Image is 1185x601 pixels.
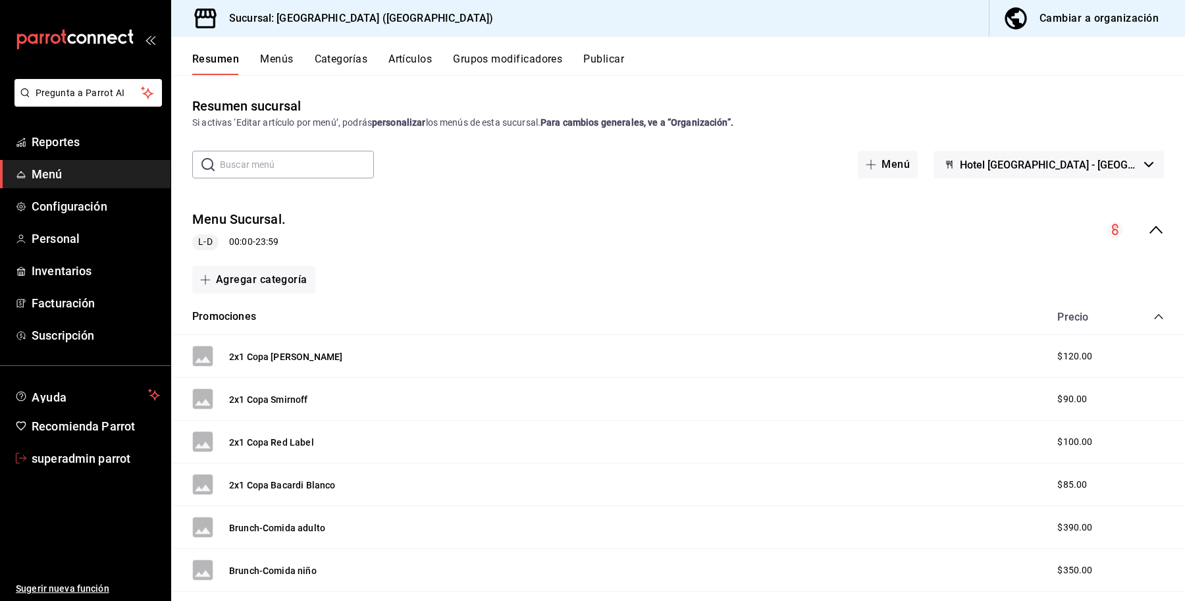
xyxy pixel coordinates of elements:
[1057,392,1087,406] span: $90.00
[192,234,286,250] div: 00:00 - 23:59
[1057,563,1092,577] span: $350.00
[32,417,160,435] span: Recomienda Parrot
[229,393,308,406] button: 2x1 Copa Smirnoff
[315,53,368,75] button: Categorías
[1040,9,1159,28] div: Cambiar a organización
[1057,478,1087,492] span: $85.00
[14,79,162,107] button: Pregunta a Parrot AI
[1057,350,1092,363] span: $120.00
[858,151,918,178] button: Menú
[388,53,432,75] button: Artículos
[36,86,142,100] span: Pregunta a Parrot AI
[32,450,160,467] span: superadmin parrot
[220,151,374,178] input: Buscar menú
[260,53,293,75] button: Menús
[960,159,1139,171] span: Hotel [GEOGRAPHIC_DATA] - [GEOGRAPHIC_DATA]
[453,53,562,75] button: Grupos modificadores
[1044,311,1128,323] div: Precio
[934,151,1164,178] button: Hotel [GEOGRAPHIC_DATA] - [GEOGRAPHIC_DATA]
[32,165,160,183] span: Menú
[229,479,335,492] button: 2x1 Copa Bacardi Blanco
[219,11,493,26] h3: Sucursal: [GEOGRAPHIC_DATA] ([GEOGRAPHIC_DATA])
[16,582,160,596] span: Sugerir nueva función
[192,96,301,116] div: Resumen sucursal
[540,117,733,128] strong: Para cambios generales, ve a “Organización”.
[192,210,286,229] button: Menu Sucursal.
[192,116,1164,130] div: Si activas ‘Editar artículo por menú’, podrás los menús de esta sucursal.
[32,133,160,151] span: Reportes
[32,197,160,215] span: Configuración
[32,294,160,312] span: Facturación
[192,309,256,325] button: Promociones
[193,235,217,249] span: L-D
[192,53,239,75] button: Resumen
[171,199,1185,261] div: collapse-menu-row
[32,262,160,280] span: Inventarios
[229,436,314,449] button: 2x1 Copa Red Label
[372,117,426,128] strong: personalizar
[1057,435,1092,449] span: $100.00
[583,53,624,75] button: Publicar
[192,266,315,294] button: Agregar categoría
[32,387,143,403] span: Ayuda
[32,230,160,248] span: Personal
[145,34,155,45] button: open_drawer_menu
[229,564,317,577] button: Brunch-Comida niño
[9,95,162,109] a: Pregunta a Parrot AI
[229,350,342,363] button: 2x1 Copa [PERSON_NAME]
[1057,521,1092,535] span: $390.00
[32,327,160,344] span: Suscripción
[1153,311,1164,322] button: collapse-category-row
[192,53,1185,75] div: navigation tabs
[229,521,325,535] button: Brunch-Comida adulto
